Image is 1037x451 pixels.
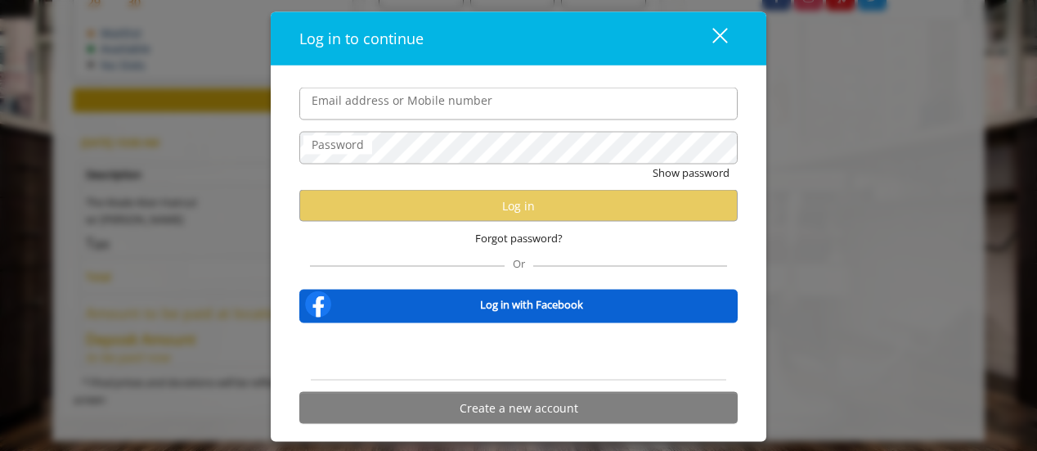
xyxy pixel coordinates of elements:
[299,88,738,120] input: Email address or Mobile number
[429,334,608,370] iframe: Sign in with Google Button
[682,22,738,56] button: close dialog
[303,136,372,154] label: Password
[653,165,729,182] button: Show password
[505,256,533,271] span: Or
[302,288,334,321] img: facebook-logo
[299,132,738,165] input: Password
[299,392,738,424] button: Create a new account
[303,92,501,110] label: Email address or Mobile number
[475,230,563,247] span: Forgot password?
[299,29,424,48] span: Log in to continue
[480,295,583,313] b: Log in with Facebook
[299,190,738,222] button: Log in
[694,26,726,51] div: close dialog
